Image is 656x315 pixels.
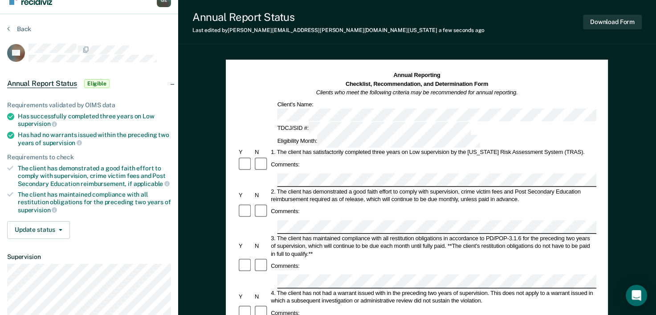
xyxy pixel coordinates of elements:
[18,131,171,146] div: Has had no warrants issued within the preceding two years of
[7,101,171,109] div: Requirements validated by OIMS data
[270,161,301,168] div: Comments:
[237,293,253,300] div: Y
[192,27,485,33] div: Last edited by [PERSON_NAME][EMAIL_ADDRESS][PERSON_NAME][DOMAIN_NAME][US_STATE]
[626,285,647,306] div: Open Intercom Messenger
[270,234,597,258] div: 3. The client has maintained compliance with all restitution obligations in accordance to PD/POP-...
[270,262,301,270] div: Comments:
[276,122,473,135] div: TDCJ/SID #:
[439,27,485,33] span: a few seconds ago
[18,120,57,127] span: supervision
[7,79,77,88] span: Annual Report Status
[18,191,171,214] div: The client has maintained compliance with all restitution obligations for the preceding two years of
[270,188,597,203] div: 2. The client has demonstrated a good faith effort to comply with supervision, crime victim fees ...
[583,15,642,29] button: Download Form
[7,25,31,33] button: Back
[7,253,171,261] dt: Supervision
[253,191,269,199] div: N
[270,289,597,304] div: 4. The client has not had a warrant issued with in the preceding two years of supervision. This d...
[253,293,269,300] div: N
[192,11,485,24] div: Annual Report Status
[276,135,481,148] div: Eligibility Month:
[84,79,110,88] span: Eligible
[394,72,440,78] strong: Annual Reporting
[237,149,253,156] div: Y
[237,242,253,250] div: Y
[18,113,171,128] div: Has successfully completed three years on Low
[18,206,57,214] span: supervision
[316,89,518,96] em: Clients who meet the following criteria may be recommended for annual reporting.
[237,191,253,199] div: Y
[134,180,170,187] span: applicable
[270,208,301,215] div: Comments:
[253,149,269,156] div: N
[18,165,171,187] div: The client has demonstrated a good faith effort to comply with supervision, crime victim fees and...
[253,242,269,250] div: N
[346,81,488,87] strong: Checklist, Recommendation, and Determination Form
[7,221,70,239] button: Update status
[270,149,597,156] div: 1. The client has satisfactorily completed three years on Low supervision by the [US_STATE] Risk ...
[43,139,82,146] span: supervision
[7,153,171,161] div: Requirements to check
